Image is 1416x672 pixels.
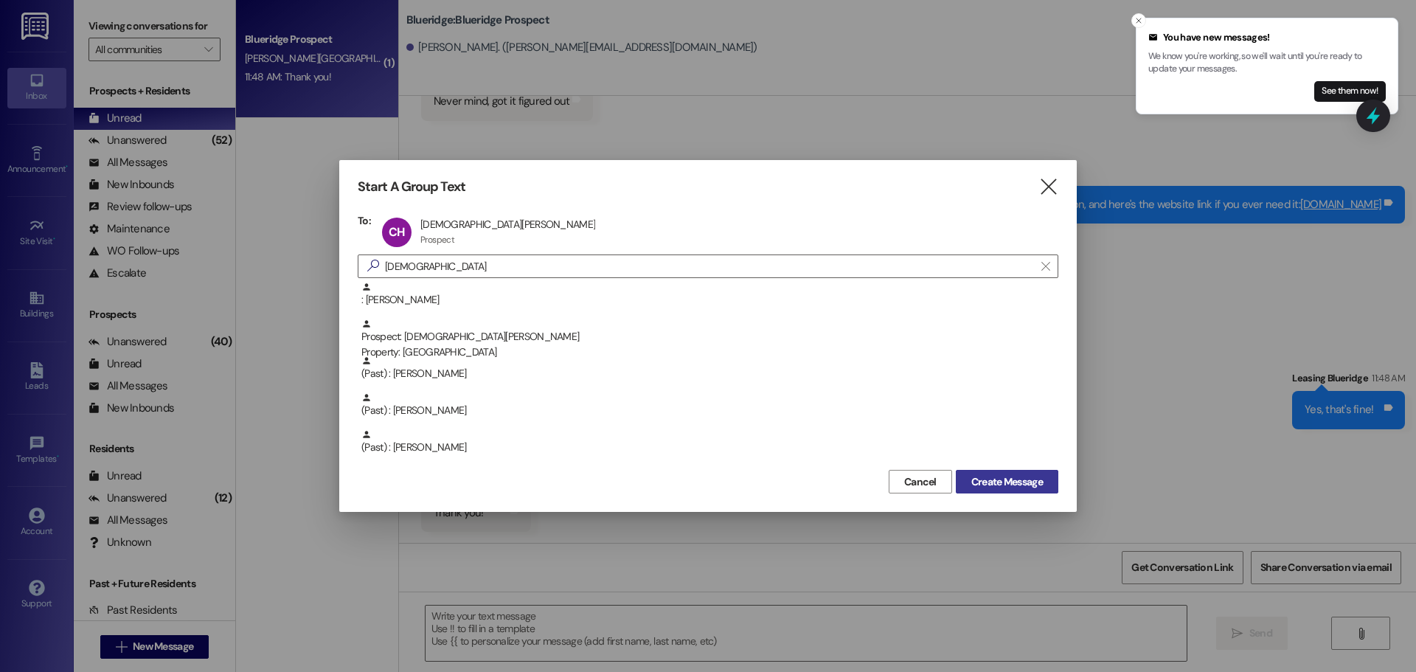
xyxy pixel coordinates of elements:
button: Cancel [889,470,952,493]
i:  [1041,260,1049,272]
button: Clear text [1034,255,1058,277]
input: Search for any contact or apartment [385,256,1034,277]
h3: To: [358,214,371,227]
button: Close toast [1131,13,1146,28]
div: Prospect: [DEMOGRAPHIC_DATA][PERSON_NAME]Property: [GEOGRAPHIC_DATA] [358,319,1058,356]
div: : [PERSON_NAME] [358,282,1058,319]
div: (Past) : [PERSON_NAME] [358,429,1058,466]
div: (Past) : [PERSON_NAME] [361,392,1058,418]
div: : [PERSON_NAME] [361,282,1058,308]
div: Property: [GEOGRAPHIC_DATA] [361,344,1058,360]
div: You have new messages! [1148,30,1386,45]
div: [DEMOGRAPHIC_DATA][PERSON_NAME] [420,218,595,231]
span: Create Message [971,474,1043,490]
div: (Past) : [PERSON_NAME] [358,392,1058,429]
p: We know you're working, so we'll wait until you're ready to update your messages. [1148,50,1386,76]
div: (Past) : [PERSON_NAME] [361,356,1058,381]
i:  [361,258,385,274]
div: (Past) : [PERSON_NAME] [358,356,1058,392]
h3: Start A Group Text [358,179,465,195]
div: Prospect [420,234,454,246]
i:  [1038,179,1058,195]
button: See them now! [1314,81,1386,102]
button: Create Message [956,470,1058,493]
span: CH [389,224,404,240]
span: Cancel [904,474,937,490]
div: (Past) : [PERSON_NAME] [361,429,1058,455]
div: Prospect: [DEMOGRAPHIC_DATA][PERSON_NAME] [361,319,1058,361]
